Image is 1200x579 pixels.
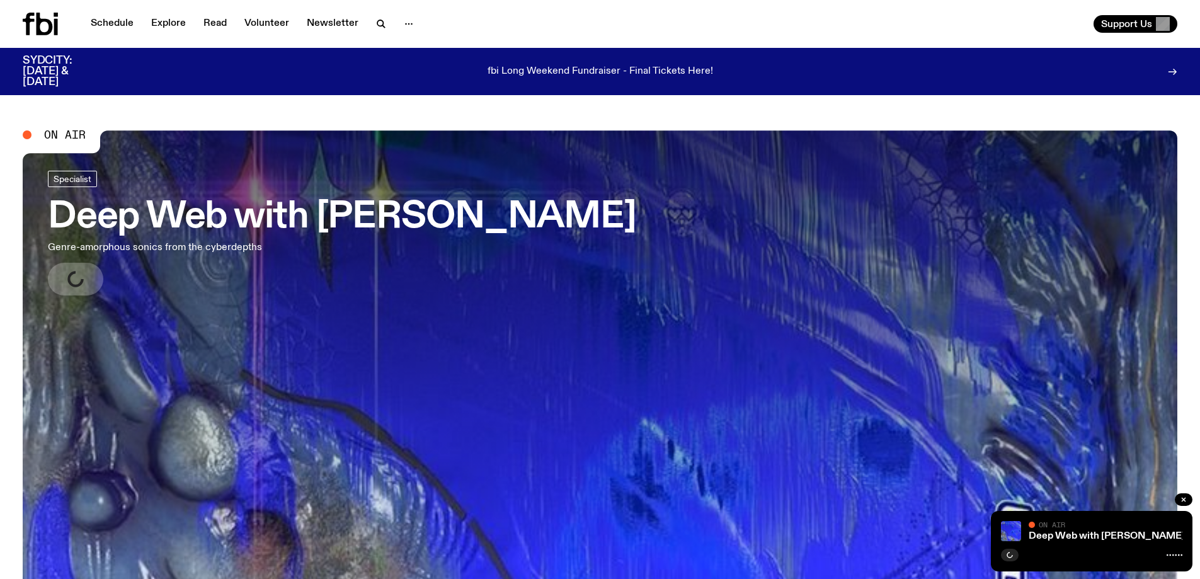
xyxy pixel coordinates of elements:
p: fbi Long Weekend Fundraiser - Final Tickets Here! [488,66,713,77]
a: Volunteer [237,15,297,33]
a: Deep Web with [PERSON_NAME] [1029,531,1185,541]
img: An abstract artwork, in bright blue with amorphous shapes, illustrated shimmers and small drawn c... [1001,521,1021,541]
a: Newsletter [299,15,366,33]
a: Schedule [83,15,141,33]
span: Specialist [54,175,91,184]
button: Support Us [1094,15,1177,33]
h3: Deep Web with [PERSON_NAME] [48,200,636,235]
span: On Air [1039,520,1065,529]
span: Support Us [1101,18,1152,30]
span: On Air [44,129,86,140]
a: Deep Web with [PERSON_NAME]Genre-amorphous sonics from the cyberdepths [48,171,636,295]
a: Explore [144,15,193,33]
a: Read [196,15,234,33]
p: Genre-amorphous sonics from the cyberdepths [48,240,370,255]
h3: SYDCITY: [DATE] & [DATE] [23,55,103,88]
a: Specialist [48,171,97,187]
